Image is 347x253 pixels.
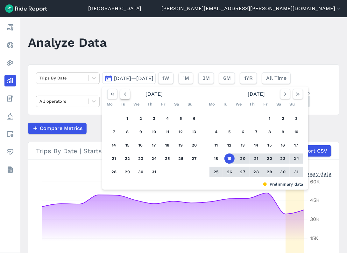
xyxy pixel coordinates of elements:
a: [GEOGRAPHIC_DATA] [88,5,141,12]
a: Datasets [4,164,16,175]
button: 21 [109,154,119,164]
button: 2 [136,113,146,124]
button: 3 [291,113,301,124]
button: 6M [219,72,235,84]
span: 3M [202,74,210,82]
button: 27 [238,167,248,177]
button: 5 [176,113,186,124]
button: 21 [251,154,261,164]
button: 29 [122,167,132,177]
button: 1YR [240,72,257,84]
button: 3 [149,113,159,124]
tspan: 15K [310,236,318,242]
span: 1YR [244,74,253,82]
button: 15 [122,140,132,150]
button: 6 [189,113,199,124]
a: Health [4,146,16,158]
button: 19 [224,154,235,164]
button: 20 [238,154,248,164]
a: Policy [4,111,16,122]
button: Export CSV [287,145,331,157]
button: 11 [162,127,173,137]
button: 28 [109,167,119,177]
span: All Time [266,74,287,82]
div: Th [247,99,257,109]
button: 9 [278,127,288,137]
button: 18 [211,154,221,164]
button: 27 [189,154,199,164]
button: 7 [109,127,119,137]
button: 14 [251,140,261,150]
button: 18 [162,140,173,150]
button: 19 [176,140,186,150]
button: 2 [278,113,288,124]
button: 13 [189,127,199,137]
button: 25 [211,167,221,177]
button: 12 [176,127,186,137]
button: Compare Metrics [28,123,87,134]
a: Report [4,22,16,33]
tspan: 60K [310,179,320,185]
button: 1W [158,72,173,84]
a: Realtime [4,39,16,51]
a: Heatmaps [4,57,16,69]
button: 10 [149,127,159,137]
button: 26 [224,167,235,177]
button: 4 [162,113,173,124]
div: Su [287,99,297,109]
div: [DATE] [207,89,306,99]
button: 1 [122,113,132,124]
button: 9 [136,127,146,137]
button: 31 [291,167,301,177]
div: [DATE] [105,89,203,99]
button: 22 [122,154,132,164]
button: 30 [278,167,288,177]
button: [PERSON_NAME][EMAIL_ADDRESS][PERSON_NAME][DOMAIN_NAME] [161,5,342,12]
button: 29 [265,167,275,177]
div: Preliminary data [291,170,331,177]
div: Su [185,99,195,109]
tspan: 45K [310,197,320,203]
button: 4 [211,127,221,137]
button: 28 [251,167,261,177]
button: 26 [176,154,186,164]
button: All Time [262,72,291,84]
div: Preliminary data [107,181,303,187]
button: 23 [278,154,288,164]
button: 8 [122,127,132,137]
div: We [234,99,244,109]
div: Sa [274,99,284,109]
button: 24 [149,154,159,164]
button: 31 [149,167,159,177]
a: Areas [4,128,16,140]
span: Export CSV [299,147,327,155]
button: 10 [291,127,301,137]
button: 5 [224,127,235,137]
div: We [131,99,142,109]
button: 7 [251,127,261,137]
span: 1M [183,74,189,82]
span: Compare Metrics [40,125,82,132]
button: 15 [265,140,275,150]
button: 3M [198,72,214,84]
button: [DATE]—[DATE] [102,72,156,84]
img: Ride Report [5,4,47,13]
button: 8 [265,127,275,137]
span: 6M [223,74,231,82]
button: 30 [136,167,146,177]
button: 17 [149,140,159,150]
div: Mo [207,99,217,109]
button: 25 [162,154,173,164]
h1: Analyze Data [28,34,107,51]
div: Tu [220,99,230,109]
button: 16 [278,140,288,150]
button: 1 [265,113,275,124]
button: 20 [189,140,199,150]
button: 24 [291,154,301,164]
div: Sa [172,99,182,109]
span: [DATE]—[DATE] [114,75,153,81]
span: 1W [162,74,169,82]
button: 6 [238,127,248,137]
tspan: 30K [310,216,320,222]
button: 11 [211,140,221,150]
